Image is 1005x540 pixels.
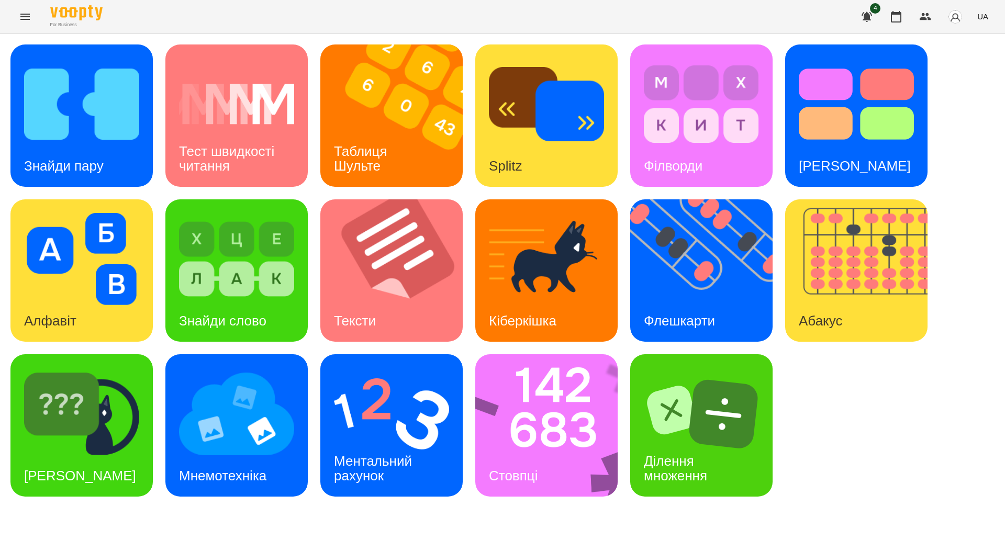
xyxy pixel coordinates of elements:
[320,354,463,497] a: Ментальний рахунокМентальний рахунок
[165,44,308,187] a: Тест швидкості читанняТест швидкості читання
[630,354,773,497] a: Ділення множенняДілення множення
[50,21,103,28] span: For Business
[24,158,104,174] h3: Знайди пару
[630,199,786,342] img: Флешкарти
[870,3,880,14] span: 4
[320,199,463,342] a: ТекстиТексти
[165,199,308,342] a: Знайди словоЗнайди слово
[320,199,476,342] img: Тексти
[179,213,294,305] img: Знайди слово
[475,44,618,187] a: SplitzSplitz
[785,199,928,342] a: АбакусАбакус
[785,44,928,187] a: Тест Струпа[PERSON_NAME]
[10,354,153,497] a: Знайди Кіберкішку[PERSON_NAME]
[977,11,988,22] span: UA
[644,313,715,329] h3: Флешкарти
[489,158,522,174] h3: Splitz
[334,453,416,483] h3: Ментальний рахунок
[475,199,618,342] a: КіберкішкаКіберкішка
[799,58,914,150] img: Тест Струпа
[50,5,103,20] img: Voopty Logo
[785,199,941,342] img: Абакус
[644,58,759,150] img: Філворди
[179,368,294,460] img: Мнемотехніка
[24,468,136,483] h3: [PERSON_NAME]
[630,199,773,342] a: ФлешкартиФлешкарти
[320,44,476,187] img: Таблиця Шульте
[24,213,139,305] img: Алфавіт
[475,354,631,497] img: Стовпці
[630,44,773,187] a: ФілвордиФілворди
[489,58,604,150] img: Splitz
[179,313,266,329] h3: Знайди слово
[799,158,911,174] h3: [PERSON_NAME]
[24,58,139,150] img: Знайди пару
[320,44,463,187] a: Таблиця ШультеТаблиця Шульте
[948,9,963,24] img: avatar_s.png
[179,468,266,483] h3: Мнемотехніка
[489,313,556,329] h3: Кіберкішка
[334,368,449,460] img: Ментальний рахунок
[10,199,153,342] a: АлфавітАлфавіт
[334,313,376,329] h3: Тексти
[24,313,76,329] h3: Алфавіт
[179,58,294,150] img: Тест швидкості читання
[489,213,604,305] img: Кіберкішка
[644,158,702,174] h3: Філворди
[179,143,278,173] h3: Тест швидкості читання
[13,4,38,29] button: Menu
[10,44,153,187] a: Знайди паруЗнайди пару
[475,354,618,497] a: СтовпціСтовпці
[489,468,538,483] h3: Стовпці
[799,313,842,329] h3: Абакус
[334,143,391,173] h3: Таблиця Шульте
[644,453,707,483] h3: Ділення множення
[24,368,139,460] img: Знайди Кіберкішку
[644,368,759,460] img: Ділення множення
[973,7,992,26] button: UA
[165,354,308,497] a: МнемотехнікаМнемотехніка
